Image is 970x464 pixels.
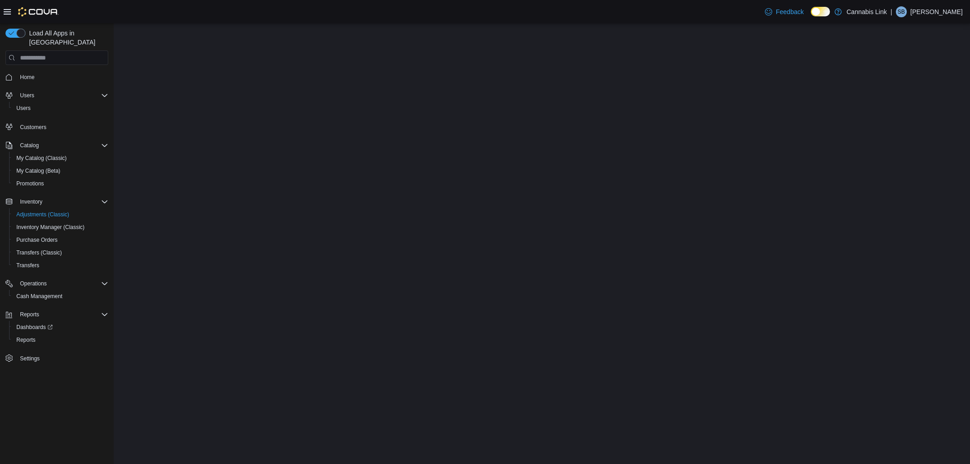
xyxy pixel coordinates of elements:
span: Transfers [13,260,108,271]
button: Adjustments (Classic) [9,208,112,221]
span: Transfers (Classic) [16,249,62,256]
a: Users [13,103,34,114]
span: Promotions [13,178,108,189]
span: Inventory Manager (Classic) [16,224,85,231]
span: Users [13,103,108,114]
a: Purchase Orders [13,234,61,245]
img: Cova [18,7,59,16]
span: Settings [20,355,40,362]
button: Transfers [9,259,112,272]
a: Reports [13,334,39,345]
p: [PERSON_NAME] [910,6,963,17]
span: Promotions [16,180,44,187]
span: Dashboards [16,324,53,331]
button: Promotions [9,177,112,190]
a: Feedback [761,3,807,21]
a: Cash Management [13,291,66,302]
button: Purchase Orders [9,234,112,246]
span: Adjustments (Classic) [16,211,69,218]
a: Promotions [13,178,48,189]
span: Purchase Orders [16,236,58,244]
span: Users [16,105,30,112]
button: Inventory [2,195,112,208]
button: Catalog [16,140,42,151]
a: Dashboards [13,322,56,333]
span: Home [16,71,108,83]
button: Catalog [2,139,112,152]
button: Operations [16,278,50,289]
span: Purchase Orders [13,234,108,245]
a: My Catalog (Classic) [13,153,70,164]
span: Cash Management [16,293,62,300]
span: Catalog [20,142,39,149]
span: Customers [20,124,46,131]
p: Cannabis Link [846,6,887,17]
span: My Catalog (Classic) [13,153,108,164]
button: Users [9,102,112,115]
span: Operations [20,280,47,287]
span: Home [20,74,35,81]
span: Feedback [776,7,804,16]
p: | [890,6,892,17]
span: Inventory [20,198,42,205]
button: Transfers (Classic) [9,246,112,259]
button: Cash Management [9,290,112,303]
button: Reports [9,334,112,346]
button: Users [16,90,38,101]
a: Settings [16,353,43,364]
a: Transfers [13,260,43,271]
span: Reports [16,309,108,320]
button: Users [2,89,112,102]
span: Reports [13,334,108,345]
a: My Catalog (Beta) [13,165,64,176]
span: My Catalog (Beta) [13,165,108,176]
input: Dark Mode [811,7,830,16]
span: Operations [16,278,108,289]
span: Inventory [16,196,108,207]
button: Home [2,70,112,84]
span: Transfers (Classic) [13,247,108,258]
span: Settings [16,353,108,364]
nav: Complex example [5,67,108,389]
span: Adjustments (Classic) [13,209,108,220]
span: Customers [16,121,108,132]
button: My Catalog (Beta) [9,165,112,177]
button: Reports [16,309,43,320]
span: Catalog [16,140,108,151]
a: Dashboards [9,321,112,334]
button: Reports [2,308,112,321]
span: My Catalog (Beta) [16,167,60,175]
a: Transfers (Classic) [13,247,65,258]
span: Reports [16,336,35,344]
button: Operations [2,277,112,290]
span: Users [16,90,108,101]
button: Inventory Manager (Classic) [9,221,112,234]
button: My Catalog (Classic) [9,152,112,165]
span: My Catalog (Classic) [16,155,67,162]
button: Settings [2,352,112,365]
span: Dashboards [13,322,108,333]
span: Transfers [16,262,39,269]
a: Customers [16,122,50,133]
button: Inventory [16,196,46,207]
div: Shawn Benny [896,6,907,17]
span: Users [20,92,34,99]
span: Cash Management [13,291,108,302]
button: Customers [2,120,112,133]
span: Reports [20,311,39,318]
a: Adjustments (Classic) [13,209,73,220]
a: Home [16,72,38,83]
span: Inventory Manager (Classic) [13,222,108,233]
span: SB [898,6,905,17]
span: Load All Apps in [GEOGRAPHIC_DATA] [25,29,108,47]
a: Inventory Manager (Classic) [13,222,88,233]
span: Dark Mode [811,16,811,17]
